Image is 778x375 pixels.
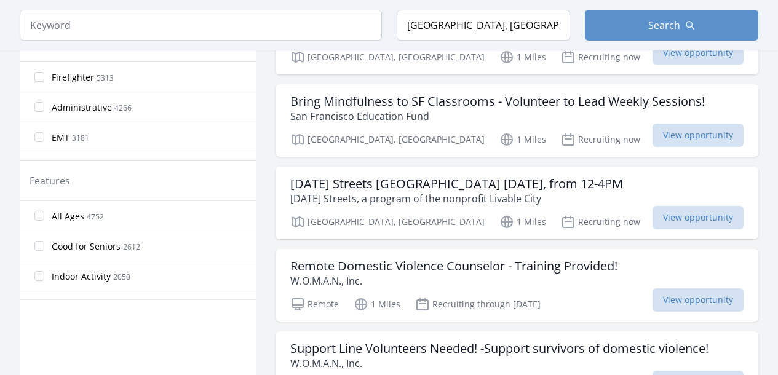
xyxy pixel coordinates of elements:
[561,215,640,229] p: Recruiting now
[585,10,758,41] button: Search
[52,270,111,283] span: Indoor Activity
[499,215,546,229] p: 1 Miles
[34,72,44,82] input: Firefighter 5313
[561,50,640,65] p: Recruiting now
[653,41,744,65] span: View opportunity
[290,341,709,356] h3: Support Line Volunteers Needed! -Support survivors of domestic violence!
[87,211,104,222] span: 4752
[20,10,382,41] input: Keyword
[52,71,94,84] span: Firefighter
[290,215,485,229] p: [GEOGRAPHIC_DATA], [GEOGRAPHIC_DATA]
[276,84,758,157] a: Bring Mindfulness to SF Classrooms - Volunteer to Lead Weekly Sessions! San Francisco Education F...
[123,242,140,252] span: 2612
[290,297,339,312] p: Remote
[34,102,44,112] input: Administrative 4266
[276,249,758,322] a: Remote Domestic Violence Counselor - Training Provided! W.O.M.A.N., Inc. Remote 1 Miles Recruitin...
[72,133,89,143] span: 3181
[52,132,69,144] span: EMT
[290,132,485,147] p: [GEOGRAPHIC_DATA], [GEOGRAPHIC_DATA]
[34,132,44,142] input: EMT 3181
[354,297,400,312] p: 1 Miles
[34,271,44,281] input: Indoor Activity 2050
[653,288,744,312] span: View opportunity
[648,18,680,33] span: Search
[415,297,541,312] p: Recruiting through [DATE]
[290,109,705,124] p: San Francisco Education Fund
[34,211,44,221] input: All Ages 4752
[290,274,617,288] p: W.O.M.A.N., Inc.
[52,210,84,223] span: All Ages
[30,173,70,188] legend: Features
[114,103,132,113] span: 4266
[113,272,130,282] span: 2050
[290,191,623,206] p: [DATE] Streets, a program of the nonprofit Livable City
[290,356,709,371] p: W.O.M.A.N., Inc.
[653,206,744,229] span: View opportunity
[653,124,744,147] span: View opportunity
[561,132,640,147] p: Recruiting now
[97,73,114,83] span: 5313
[290,94,705,109] h3: Bring Mindfulness to SF Classrooms - Volunteer to Lead Weekly Sessions!
[290,259,617,274] h3: Remote Domestic Violence Counselor - Training Provided!
[290,176,623,191] h3: [DATE] Streets [GEOGRAPHIC_DATA] [DATE], from 12-4PM
[34,241,44,251] input: Good for Seniors 2612
[290,50,485,65] p: [GEOGRAPHIC_DATA], [GEOGRAPHIC_DATA]
[52,101,112,114] span: Administrative
[499,50,546,65] p: 1 Miles
[499,132,546,147] p: 1 Miles
[276,167,758,239] a: [DATE] Streets [GEOGRAPHIC_DATA] [DATE], from 12-4PM [DATE] Streets, a program of the nonprofit L...
[52,240,121,253] span: Good for Seniors
[397,10,570,41] input: Location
